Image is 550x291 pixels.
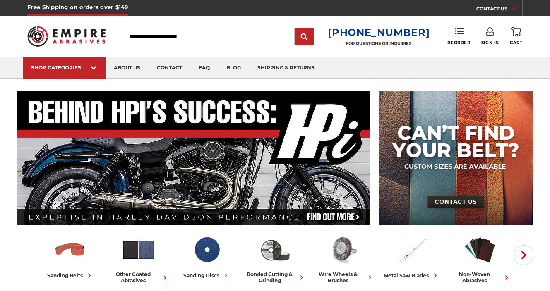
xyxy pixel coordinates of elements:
[31,64,97,71] div: SHOP CATEGORIES
[328,41,430,46] p: FOR QUESTIONS OR INQUIRIES
[108,233,169,284] a: other coated abrasives
[394,233,429,267] img: Metal Saw Blades
[121,233,156,267] img: Other Coated Abrasives
[328,26,430,38] a: [PHONE_NUMBER]
[296,29,312,45] input: Submit
[149,57,190,79] a: contact
[27,21,106,52] img: Empire Abrasives
[326,233,360,267] img: Wire Wheels & Brushes
[447,27,470,45] a: Reorder
[183,271,230,280] div: sanding discs
[449,271,511,284] div: non-woven abrasives
[190,233,224,267] img: Sanding Discs
[384,271,440,280] div: metal saw blades
[176,233,238,280] a: sanding discs
[510,27,522,45] a: Cart
[514,245,533,265] button: Next
[244,271,306,284] div: bonded cutting & grinding
[258,233,292,267] img: Bonded Cutting & Grinding
[463,233,497,267] img: Non-woven Abrasives
[108,271,169,284] div: other coated abrasives
[381,233,442,280] a: metal saw blades
[218,57,249,79] a: blog
[190,57,218,79] a: faq
[249,57,323,79] a: shipping & returns
[39,233,101,280] a: sanding belts
[53,233,87,267] img: Sanding Belts
[17,91,370,225] img: Banner for an interview featuring Horsepower Inc who makes Harley performance upgrades featured o...
[312,271,374,284] div: wire wheels & brushes
[379,91,533,225] img: promo banner for custom belts.
[510,40,522,45] span: Cart
[47,271,94,280] div: sanding belts
[481,40,499,45] span: Sign In
[106,57,149,79] a: about us
[476,4,522,16] a: CONTACT US
[312,233,374,284] a: wire wheels & brushes
[244,233,306,284] a: bonded cutting & grinding
[447,40,470,45] span: Reorder
[449,233,511,284] a: non-woven abrasives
